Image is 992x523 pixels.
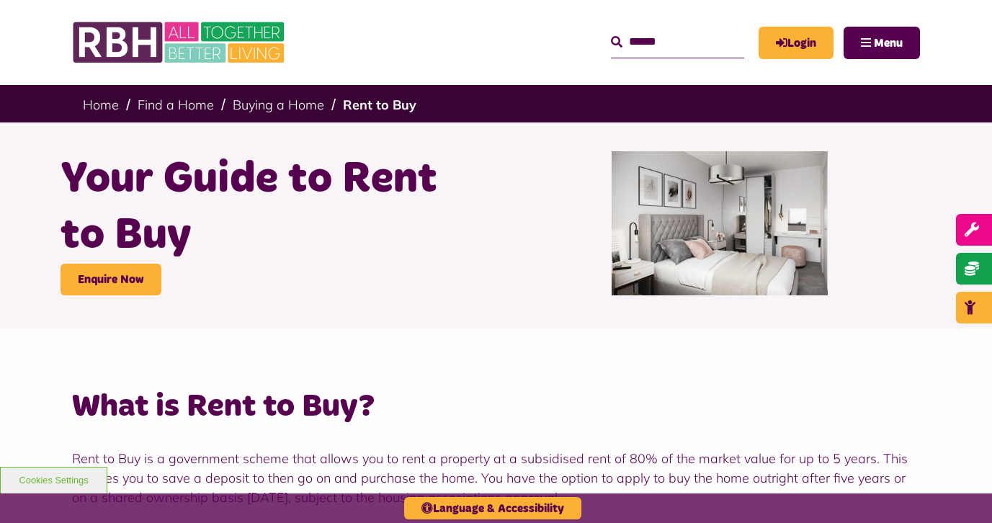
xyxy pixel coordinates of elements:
[72,449,920,507] p: Rent to Buy is a government scheme that allows you to rent a property at a subsidised rent of 80%...
[612,151,828,295] img: Bedroom Cottons
[138,97,214,113] a: Find a Home
[61,151,486,264] h1: Your Guide to Rent to Buy
[61,264,161,295] a: Enquire Now
[83,97,119,113] a: Home
[233,97,324,113] a: Buying a Home
[343,97,416,113] a: Rent to Buy
[759,27,834,59] a: MyRBH
[874,37,903,49] span: Menu
[72,14,288,71] img: RBH
[404,497,581,519] button: Language & Accessibility
[927,458,992,523] iframe: Netcall Web Assistant for live chat
[72,386,920,427] h2: What is Rent to Buy?
[844,27,920,59] button: Navigation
